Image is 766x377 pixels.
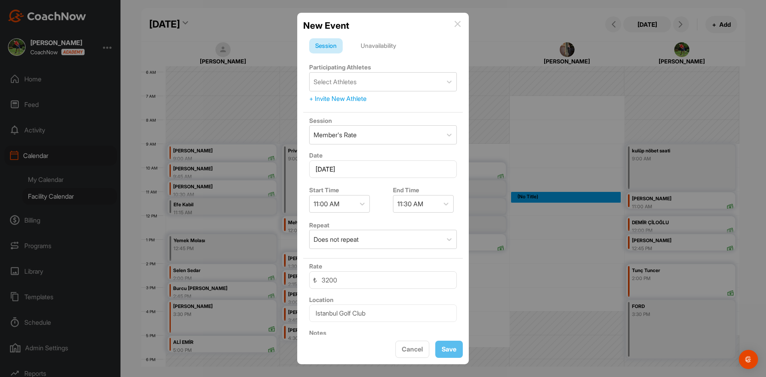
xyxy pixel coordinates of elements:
label: Session [309,117,332,124]
button: Cancel [395,341,429,358]
span: Save [442,345,456,353]
label: Participating Athletes [309,63,371,71]
div: 11:00 AM [314,199,340,209]
img: info [454,21,461,27]
div: Unavailability [355,38,402,53]
label: Date [309,152,323,159]
span: Cancel [402,345,423,353]
div: + Invite New Athlete [309,94,457,103]
label: Notes [309,329,326,337]
button: Save [435,341,463,358]
div: 11:30 AM [397,199,423,209]
label: Location [309,296,334,304]
div: Does not repeat [314,235,359,244]
label: Rate [309,263,322,270]
h2: New Event [303,19,349,32]
label: End Time [393,186,419,194]
div: Member's Rate [314,130,357,140]
div: Open Intercom Messenger [739,350,758,369]
label: Start Time [309,186,339,194]
div: Select Athletes [314,77,357,87]
span: ₺ [313,275,317,285]
input: 0 [309,271,457,289]
input: Select Date [309,160,457,178]
div: Session [309,38,343,53]
label: Repeat [309,221,330,229]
